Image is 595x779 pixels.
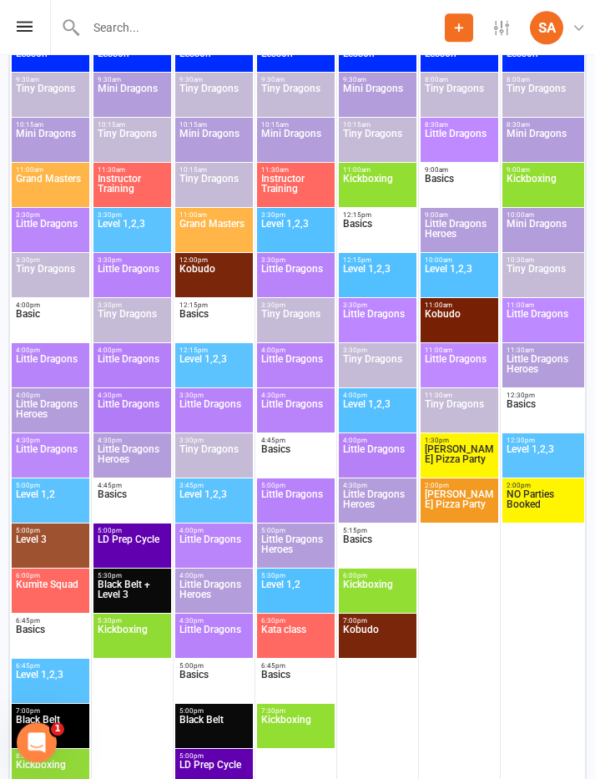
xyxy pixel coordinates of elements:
[15,83,86,114] span: Tiny Dragons
[424,129,495,159] span: Little Dragons
[15,579,86,610] span: Kumite Squad
[15,392,86,399] span: 4:00pm
[179,444,250,474] span: Tiny Dragons
[97,264,168,294] span: Little Dragons
[97,174,168,204] span: Instructor Training
[15,662,86,670] span: 6:45pm
[179,83,250,114] span: Tiny Dragons
[260,309,331,339] span: Tiny Dragons
[97,625,168,655] span: Kickboxing
[179,715,250,745] span: Black Belt
[179,354,250,384] span: Level 1,2,3
[97,527,168,534] span: 5:00pm
[97,392,168,399] span: 4:30pm
[506,211,581,219] span: 10:00am
[424,482,495,489] span: 2:00pm
[342,121,413,129] span: 10:15am
[342,482,413,489] span: 4:30pm
[506,256,581,264] span: 10:30am
[424,256,495,264] span: 10:00am
[424,83,495,114] span: Tiny Dragons
[424,309,495,339] span: Kobudo
[424,347,495,354] span: 11:00am
[51,722,64,736] span: 1
[342,444,413,474] span: Little Dragons
[342,625,413,655] span: Kobudo
[424,354,495,384] span: Little Dragons
[506,392,581,399] span: 12:30pm
[179,211,250,219] span: 11:00am
[260,347,331,354] span: 4:00pm
[342,527,413,534] span: 5:15pm
[179,625,250,655] span: Little Dragons
[97,129,168,159] span: Tiny Dragons
[260,211,331,219] span: 3:30pm
[17,722,57,762] iframe: Intercom live chat
[342,309,413,339] span: Little Dragons
[506,264,581,294] span: Tiny Dragons
[506,354,581,384] span: Little Dragons Heroes
[260,437,331,444] span: 4:45pm
[15,752,86,760] span: 8:00pm
[97,211,168,219] span: 3:30pm
[424,301,495,309] span: 11:00am
[15,264,86,294] span: Tiny Dragons
[260,625,331,655] span: Kata class
[424,76,495,83] span: 8:00am
[15,527,86,534] span: 5:00pm
[342,166,413,174] span: 11:00am
[179,301,250,309] span: 12:15pm
[179,617,250,625] span: 4:30pm
[506,219,581,249] span: Mini Dragons
[15,256,86,264] span: 3:30pm
[342,489,413,519] span: Little Dragons Heroes
[15,174,86,204] span: Grand Masters
[97,76,168,83] span: 9:30am
[342,129,413,159] span: Tiny Dragons
[15,219,86,249] span: Little Dragons
[342,572,413,579] span: 6:00pm
[260,399,331,429] span: Little Dragons
[179,392,250,399] span: 3:30pm
[97,617,168,625] span: 5:30pm
[342,347,413,354] span: 3:30pm
[15,489,86,519] span: Level 1,2
[260,715,331,745] span: Kickboxing
[260,83,331,114] span: Tiny Dragons
[81,16,445,39] input: Search...
[506,174,581,204] span: Kickboxing
[506,76,581,83] span: 8:00am
[179,219,250,249] span: Grand Masters
[97,444,168,474] span: Little Dragons Heroes
[342,437,413,444] span: 4:00pm
[179,482,250,489] span: 3:45pm
[342,76,413,83] span: 9:30am
[260,264,331,294] span: Little Dragons
[97,347,168,354] span: 4:00pm
[424,211,495,219] span: 9:00am
[179,707,250,715] span: 5:00pm
[15,354,86,384] span: Little Dragons
[260,482,331,489] span: 5:00pm
[97,121,168,129] span: 10:15am
[15,399,86,429] span: Little Dragons Heroes
[424,264,495,294] span: Level 1,2,3
[97,309,168,339] span: Tiny Dragons
[179,579,250,610] span: Little Dragons Heroes
[15,129,86,159] span: Mini Dragons
[260,256,331,264] span: 3:30pm
[506,399,581,429] span: Basics
[179,534,250,564] span: Little Dragons
[342,174,413,204] span: Kickboxing
[342,617,413,625] span: 7:00pm
[424,121,495,129] span: 8:30am
[15,715,86,745] span: Black Belt
[15,347,86,354] span: 4:00pm
[506,437,581,444] span: 12:30pm
[97,572,168,579] span: 5:30pm
[342,579,413,610] span: Kickboxing
[424,489,495,519] span: [PERSON_NAME] Pizza Party
[342,301,413,309] span: 3:30pm
[179,670,250,700] span: Basics
[97,166,168,174] span: 11:30am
